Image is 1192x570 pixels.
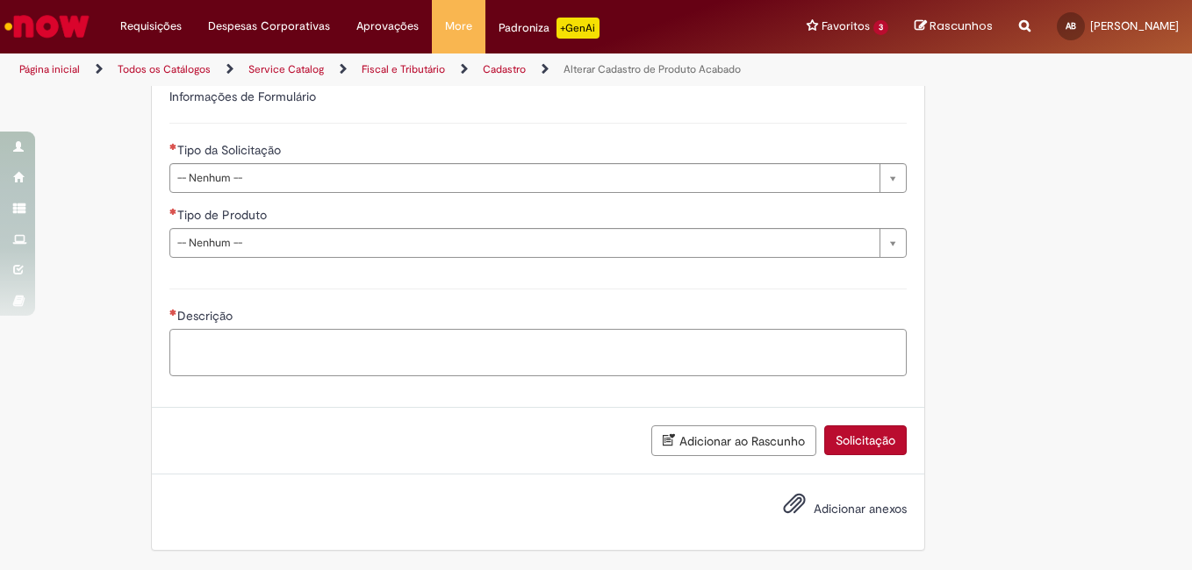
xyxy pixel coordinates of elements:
span: Necessários [169,208,177,215]
button: Adicionar anexos [779,488,810,528]
p: +GenAi [557,18,600,39]
span: Aprovações [356,18,419,35]
a: Página inicial [19,62,80,76]
a: Rascunhos [915,18,993,35]
span: Necessários [169,143,177,150]
a: Todos os Catálogos [118,62,211,76]
img: ServiceNow [2,9,92,44]
textarea: Descrição [169,329,907,376]
span: More [445,18,472,35]
a: Fiscal e Tributário [362,62,445,76]
button: Adicionar ao Rascunho [651,425,816,456]
span: [PERSON_NAME] [1090,18,1179,33]
span: -- Nenhum -- [177,164,871,192]
span: Descrição [177,308,236,324]
span: Favoritos [822,18,870,35]
a: Cadastro [483,62,526,76]
span: Adicionar anexos [814,501,907,517]
button: Solicitação [824,425,907,455]
span: Tipo de Produto [177,207,270,223]
span: Necessários [169,309,177,316]
ul: Trilhas de página [13,53,781,86]
span: AB [1066,20,1076,32]
span: -- Nenhum -- [177,229,871,257]
span: Rascunhos [930,18,993,34]
label: Informações de Formulário [169,89,316,104]
span: Requisições [120,18,182,35]
span: Tipo da Solicitação [177,142,284,158]
div: Padroniza [499,18,600,39]
span: Despesas Corporativas [208,18,330,35]
a: Service Catalog [248,62,324,76]
span: 3 [873,20,888,35]
a: Alterar Cadastro de Produto Acabado [564,62,741,76]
